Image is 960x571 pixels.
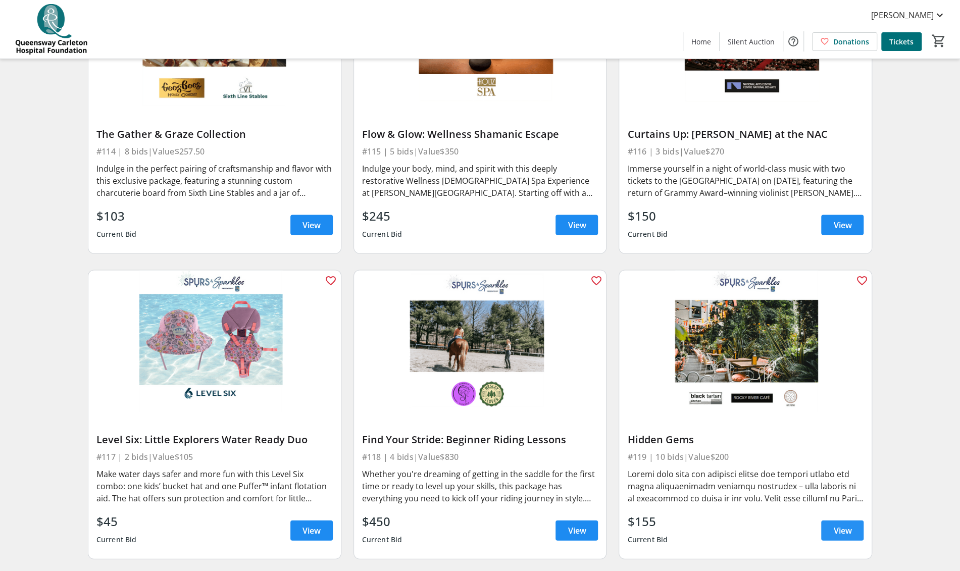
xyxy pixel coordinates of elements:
[96,163,333,199] div: Indulge in the perfect pairing of craftsmanship and flavor with this exclusive package, featuring...
[88,271,341,412] img: Level Six: Little Explorers Water Ready Duo
[821,521,864,541] a: View
[889,36,914,47] span: Tickets
[833,36,869,47] span: Donations
[362,468,598,504] div: Whether you're dreaming of getting in the saddle for the first time or ready to level up your ski...
[96,225,137,243] div: Current Bid
[691,36,711,47] span: Home
[362,225,402,243] div: Current Bid
[362,434,598,446] div: Find Your Stride: Beginner Riding Lessons
[720,32,783,51] a: Silent Auction
[96,144,333,159] div: #114 | 8 bids | Value $257.50
[627,144,864,159] div: #116 | 3 bids | Value $270
[302,219,321,231] span: View
[627,128,864,140] div: Curtains Up: [PERSON_NAME] at the NAC
[783,31,803,51] button: Help
[302,525,321,537] span: View
[325,275,337,287] mat-icon: favorite_outline
[354,271,607,412] img: Find Your Stride: Beginner Riding Lessons
[568,525,586,537] span: View
[590,275,602,287] mat-icon: favorite_outline
[96,468,333,504] div: Make water days safer and more fun with this Level Six combo: one kids’ bucket hat and one Puffer...
[627,531,668,549] div: Current Bid
[833,525,851,537] span: View
[290,215,333,235] a: View
[627,434,864,446] div: Hidden Gems
[6,4,96,55] img: QCH Foundation's Logo
[96,128,333,140] div: The Gather & Graze Collection
[812,32,877,51] a: Donations
[627,512,668,531] div: $155
[362,128,598,140] div: Flow & Glow: Wellness Shamanic Escape
[96,512,137,531] div: $45
[362,512,402,531] div: $450
[362,163,598,199] div: Indulge your body, mind, and spirit with this deeply restorative Wellness [DEMOGRAPHIC_DATA] Spa ...
[96,531,137,549] div: Current Bid
[290,521,333,541] a: View
[627,163,864,199] div: Immerse yourself in a night of world-class music with two tickets to the [GEOGRAPHIC_DATA] on [DA...
[930,32,948,50] button: Cart
[683,32,719,51] a: Home
[863,7,954,23] button: [PERSON_NAME]
[568,219,586,231] span: View
[627,450,864,464] div: #119 | 10 bids | Value $200
[627,225,668,243] div: Current Bid
[833,219,851,231] span: View
[555,215,598,235] a: View
[881,32,922,51] a: Tickets
[728,36,775,47] span: Silent Auction
[871,9,934,21] span: [PERSON_NAME]
[555,521,598,541] a: View
[362,144,598,159] div: #115 | 5 bids | Value $350
[362,207,402,225] div: $245
[855,275,868,287] mat-icon: favorite_outline
[619,271,872,412] img: Hidden Gems
[821,215,864,235] a: View
[96,450,333,464] div: #117 | 2 bids | Value $105
[627,468,864,504] div: Loremi dolo sita con adipisci elitse doe tempori utlabo etd magna aliquaenimadm veniamqu nostrude...
[96,434,333,446] div: Level Six: Little Explorers Water Ready Duo
[96,207,137,225] div: $103
[362,450,598,464] div: #118 | 4 bids | Value $830
[627,207,668,225] div: $150
[362,531,402,549] div: Current Bid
